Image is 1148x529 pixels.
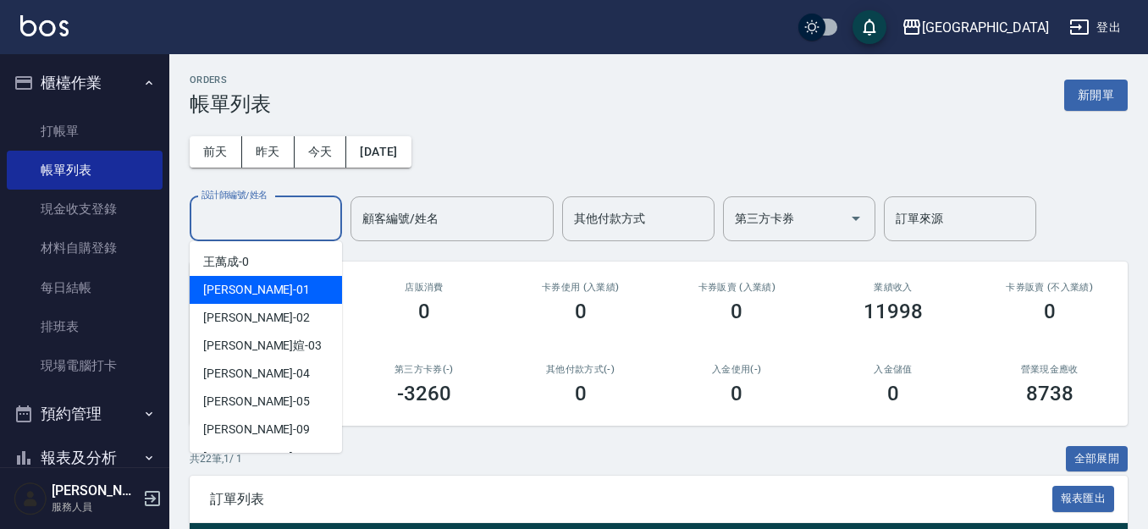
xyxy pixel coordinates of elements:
[397,382,451,405] h3: -3260
[991,282,1107,293] h2: 卡券販賣 (不入業績)
[20,15,69,36] img: Logo
[7,392,163,436] button: 預約管理
[295,136,347,168] button: 今天
[575,300,587,323] h3: 0
[7,112,163,151] a: 打帳單
[864,300,923,323] h3: 11998
[679,282,795,293] h2: 卡券販賣 (入業績)
[203,365,310,383] span: [PERSON_NAME] -04
[203,393,310,411] span: [PERSON_NAME] -05
[1064,80,1128,111] button: 新開單
[7,307,163,346] a: 排班表
[7,268,163,307] a: 每日結帳
[1062,12,1128,43] button: 登出
[7,346,163,385] a: 現場電腦打卡
[190,92,271,116] h3: 帳單列表
[991,364,1107,375] h2: 營業現金應收
[922,17,1049,38] div: [GEOGRAPHIC_DATA]
[203,309,310,327] span: [PERSON_NAME] -02
[52,499,138,515] p: 服務人員
[842,205,869,232] button: Open
[7,190,163,229] a: 現金收支登錄
[7,61,163,105] button: 櫃檯作業
[201,189,268,201] label: 設計師編號/姓名
[836,282,952,293] h2: 業績收入
[731,300,742,323] h3: 0
[1052,490,1115,506] a: 報表匯出
[190,74,271,85] h2: ORDERS
[203,281,310,299] span: [PERSON_NAME] -01
[1066,446,1129,472] button: 全部展開
[242,136,295,168] button: 昨天
[575,382,587,405] h3: 0
[853,10,886,44] button: save
[210,491,1052,508] span: 訂單列表
[1044,300,1056,323] h3: 0
[346,136,411,168] button: [DATE]
[887,382,899,405] h3: 0
[679,364,795,375] h2: 入金使用(-)
[203,337,322,355] span: [PERSON_NAME]媗 -03
[1026,382,1073,405] h3: 8738
[7,151,163,190] a: 帳單列表
[1052,486,1115,512] button: 報表匯出
[203,253,249,271] span: 王萬成 -0
[7,436,163,480] button: 報表及分析
[895,10,1056,45] button: [GEOGRAPHIC_DATA]
[522,282,638,293] h2: 卡券使用 (入業績)
[203,449,310,466] span: [PERSON_NAME] -15
[418,300,430,323] h3: 0
[522,364,638,375] h2: 其他付款方式(-)
[190,136,242,168] button: 前天
[836,364,952,375] h2: 入金儲值
[367,364,483,375] h2: 第三方卡券(-)
[367,282,483,293] h2: 店販消費
[7,229,163,267] a: 材料自購登錄
[52,482,138,499] h5: [PERSON_NAME]
[1064,86,1128,102] a: 新開單
[14,482,47,515] img: Person
[203,421,310,438] span: [PERSON_NAME] -09
[190,451,242,466] p: 共 22 筆, 1 / 1
[731,382,742,405] h3: 0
